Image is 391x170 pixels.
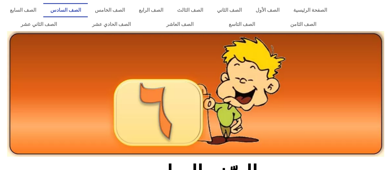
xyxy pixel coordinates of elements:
a: الصف العاشر [149,17,211,31]
a: الصف الثاني [210,3,249,17]
a: الصف الثالث [170,3,210,17]
a: الصف الخامس [88,3,132,17]
a: الصف الرابع [132,3,170,17]
a: الصف التاسع [211,17,273,31]
a: الصفحة الرئيسية [286,3,334,17]
a: الصف الحادي عشر [74,17,148,31]
a: الصف الثاني عشر [3,17,74,31]
a: الصف الأول [249,3,286,17]
a: الصف الثامن [273,17,334,31]
a: الصف السابع [3,3,43,17]
a: الصف السادس [43,3,88,17]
